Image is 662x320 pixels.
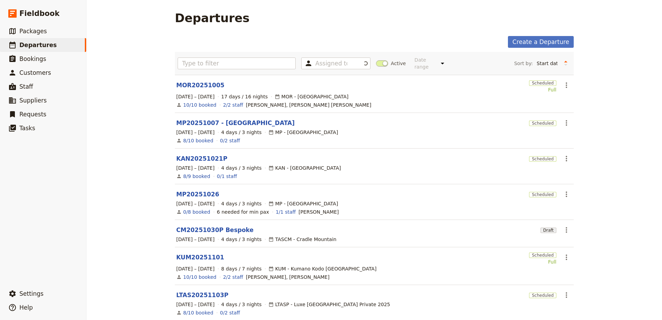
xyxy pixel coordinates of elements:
button: Change sort direction [561,58,571,69]
span: Fieldbook [19,8,60,19]
span: Suppliers [19,97,47,104]
span: Sort by: [514,60,533,67]
a: Create a Departure [508,36,574,48]
span: Customers [19,69,51,76]
a: MOR20251005 [176,81,224,89]
span: Tasks [19,125,35,132]
span: 4 days / 3 nights [221,200,262,207]
div: KUM - Kumano Kodo [GEOGRAPHIC_DATA] [268,265,377,272]
span: Scheduled [529,80,556,86]
input: Type to filter [178,57,296,69]
a: 1/1 staff [276,208,296,215]
button: Actions [561,289,572,301]
button: Actions [561,251,572,263]
a: View the bookings for this departure [183,101,216,108]
span: [DATE] – [DATE] [176,265,215,272]
span: Departures [19,42,57,48]
span: Helen O'Neill, Suzanne James [246,274,330,281]
div: Full [529,86,556,93]
a: 2/2 staff [223,274,243,281]
span: Scheduled [529,293,556,298]
a: View the bookings for this departure [183,173,210,180]
span: 17 days / 16 nights [221,93,268,100]
a: KUM20251101 [176,253,224,261]
button: Actions [561,117,572,129]
button: Actions [561,153,572,165]
span: [DATE] – [DATE] [176,129,215,136]
a: MP20251007 - [GEOGRAPHIC_DATA] [176,119,295,127]
a: CM20251030P Bespoke [176,226,253,234]
span: Scheduled [529,252,556,258]
span: [DATE] – [DATE] [176,301,215,308]
div: MP - [GEOGRAPHIC_DATA] [268,200,338,207]
span: Help [19,304,33,311]
span: 4 days / 3 nights [221,165,262,171]
a: 0/2 staff [220,137,240,144]
span: Scheduled [529,192,556,197]
button: Actions [561,224,572,236]
a: LTAS20251103P [176,291,229,299]
span: Settings [19,290,44,297]
span: Active [391,60,406,67]
div: 6 needed for min pax [217,208,269,215]
a: MP20251026 [176,190,219,198]
a: 0/1 staff [217,173,237,180]
span: 4 days / 3 nights [221,129,262,136]
div: MOR - [GEOGRAPHIC_DATA] [275,93,349,100]
button: Actions [561,188,572,200]
span: Requests [19,111,46,118]
h1: Departures [175,11,250,25]
a: View the bookings for this departure [183,137,213,144]
span: 4 days / 3 nights [221,236,262,243]
span: Heather McNeice, Frith Hudson Graham [246,101,371,108]
div: LTASP - Luxe [GEOGRAPHIC_DATA] Private 2025 [268,301,390,308]
span: [DATE] – [DATE] [176,236,215,243]
div: MP - [GEOGRAPHIC_DATA] [268,129,338,136]
span: [DATE] – [DATE] [176,200,215,207]
div: KAN - [GEOGRAPHIC_DATA] [268,165,341,171]
span: [DATE] – [DATE] [176,165,215,171]
div: Full [529,258,556,265]
a: View the bookings for this departure [183,208,210,215]
a: 0/2 staff [220,309,240,316]
span: Scheduled [529,121,556,126]
span: Draft [540,228,556,233]
select: Sort by: [534,58,561,69]
div: TASCM - Cradle Mountain [268,236,337,243]
a: 2/2 staff [223,101,243,108]
a: View the bookings for this departure [183,309,213,316]
span: [DATE] – [DATE] [176,93,215,100]
span: 8 days / 7 nights [221,265,262,272]
button: Actions [561,79,572,91]
span: 4 days / 3 nights [221,301,262,308]
span: Staff [19,83,33,90]
input: Assigned to [315,59,347,68]
span: Melinda Russell [298,208,339,215]
a: View the bookings for this departure [183,274,216,281]
span: Packages [19,28,47,35]
span: Scheduled [529,156,556,162]
a: KAN20251021P [176,154,227,163]
span: Bookings [19,55,46,62]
